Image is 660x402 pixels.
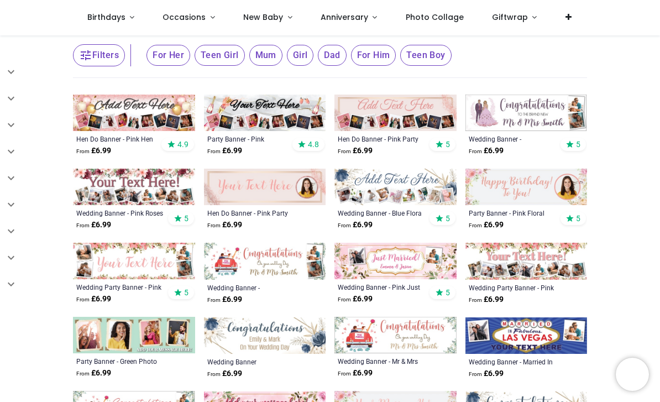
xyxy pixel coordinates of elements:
[465,317,588,354] img: Personalised Wedding Banner - Married In Las Vegas - Custom Text & 2 Photo Upload
[406,12,464,23] span: Photo Collage
[338,145,373,156] strong: £ 6.99
[207,357,300,366] div: Wedding Banner
[338,148,351,154] span: From
[207,145,242,156] strong: £ 6.99
[446,139,450,149] span: 5
[469,283,561,292] a: Wedding Party Banner - Pink Floral
[576,213,580,223] span: 5
[446,213,450,223] span: 5
[469,220,504,231] strong: £ 6.99
[465,169,588,205] img: Personalised Party Banner - Pink Floral - Custom Name, Text & 1 Photo Upload
[204,317,326,354] img: Wedding Banner - Blue Floral Congratulations
[207,222,221,228] span: From
[249,45,282,66] span: Mum
[338,370,351,377] span: From
[446,288,450,297] span: 5
[76,134,169,143] a: Hen Do Banner - Pink Hen Party
[351,45,396,66] span: For Him
[469,208,561,217] a: Party Banner - Pink Floral
[76,368,111,379] strong: £ 6.99
[207,371,221,377] span: From
[334,95,457,131] img: Hen Do Banner - Pink Party - Custom Text & 9 Photo Upload
[338,134,430,143] a: Hen Do Banner - Pink Party
[73,169,195,205] img: Personalised Wedding Banner - Pink Roses - Custom Text & 9 Photo Upload
[184,288,188,297] span: 5
[76,222,90,228] span: From
[204,95,326,131] img: Personalised Party Banner - Pink Champagne - 9 Photo Upload & Custom Text
[177,139,188,149] span: 4.9
[76,296,90,302] span: From
[469,297,482,303] span: From
[73,317,195,353] img: Personalised Party Banner - Green Photo Frame Collage - 4 Photo Upload
[207,368,242,379] strong: £ 6.99
[73,95,195,131] img: Personalised Hen Do Banner - Pink Hen Party - 9 Photo Upload
[469,357,561,366] a: Wedding Banner - Married In [GEOGRAPHIC_DATA]
[76,357,169,366] a: Party Banner - Green Photo Frame Collage
[318,45,346,66] span: Dad
[87,12,125,23] span: Birthdays
[321,12,368,23] span: Anniversary
[465,243,588,279] img: Personalised Wedding Party Banner - Pink Floral - Custom Text & 9 Photo Upload
[184,213,188,223] span: 5
[616,358,649,391] iframe: Brevo live chat
[338,368,373,379] strong: £ 6.99
[146,45,190,66] span: For Her
[492,12,528,23] span: Giftwrap
[73,44,125,66] button: Filters
[469,134,561,143] a: Wedding Banner - Congratulations Mr & Mrs
[76,370,90,377] span: From
[338,294,373,305] strong: £ 6.99
[73,243,195,279] img: Personalised Wedding Party Banner - Pink Floral - Custom Text & 4 Photo Upload
[334,169,457,205] img: Personalised Wedding Banner - Blue Flora - Custom Text & 9 Photo Upload
[204,243,326,279] img: Personalised Wedding Banner - Congratulations - Custom Name & 2 Photo Upload
[207,208,300,217] a: Hen Do Banner - Pink Party
[207,134,300,143] a: Party Banner - Pink Champagne
[195,45,245,66] span: Teen Girl
[338,357,430,366] a: Wedding Banner - Mr & Mrs [PERSON_NAME] Married Congratulations
[207,148,221,154] span: From
[338,208,430,217] a: Wedding Banner - Blue Flora
[76,283,169,291] a: Wedding Party Banner - Pink Floral
[400,45,451,66] span: Teen Boy
[338,296,351,302] span: From
[207,294,242,305] strong: £ 6.99
[207,297,221,303] span: From
[469,294,504,305] strong: £ 6.99
[207,220,242,231] strong: £ 6.99
[465,95,588,131] img: Personalised Wedding Banner - Congratulations Mr & Mrs - Custom Names 2 Photo Upload
[469,148,482,154] span: From
[207,283,300,292] a: Wedding Banner - Congratulations
[163,12,206,23] span: Occasions
[338,220,373,231] strong: £ 6.99
[76,294,111,305] strong: £ 6.99
[76,148,90,154] span: From
[469,145,504,156] strong: £ 6.99
[76,208,169,217] a: Wedding Banner - Pink Roses
[308,139,319,149] span: 4.8
[469,368,504,379] strong: £ 6.99
[243,12,283,23] span: New Baby
[576,139,580,149] span: 5
[334,243,457,279] img: Personalised Wedding Banner - Pink Just Married - Custom Name & 2 Photo Upload
[469,222,482,228] span: From
[76,145,111,156] strong: £ 6.99
[338,283,430,291] a: Wedding Banner - Pink Just Married
[76,220,111,231] strong: £ 6.99
[287,45,314,66] span: Girl
[469,371,482,377] span: From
